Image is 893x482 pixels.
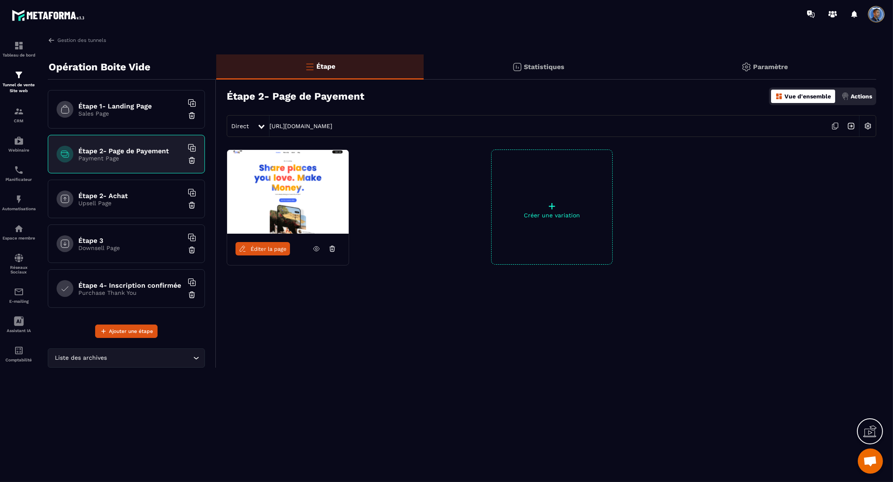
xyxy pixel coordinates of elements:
[109,353,191,363] input: Search for option
[188,246,196,254] img: trash
[78,102,183,110] h6: Étape 1- Landing Page
[48,36,106,44] a: Gestion des tunnels
[227,90,364,102] h3: Étape 2- Page de Payement
[188,111,196,120] img: trash
[78,192,183,200] h6: Étape 2- Achat
[2,148,36,152] p: Webinaire
[14,136,24,146] img: automations
[2,129,36,159] a: automationsautomationsWebinaire
[524,63,565,71] p: Statistiques
[775,93,783,100] img: dashboard-orange.40269519.svg
[2,159,36,188] a: schedulerschedulerPlanificateur
[858,448,883,474] div: Ouvrir le chat
[188,156,196,165] img: trash
[109,327,153,335] span: Ajouter une étape
[14,106,24,116] img: formation
[753,63,788,71] p: Paramètre
[2,265,36,274] p: Réseaux Sociaux
[188,201,196,209] img: trash
[14,165,24,175] img: scheduler
[12,8,87,23] img: logo
[49,59,150,75] p: Opération Boite Vide
[492,212,612,219] p: Créer une variation
[2,236,36,240] p: Espace membre
[2,281,36,310] a: emailemailE-mailing
[231,123,249,129] span: Direct
[2,64,36,100] a: formationformationTunnel de vente Site web
[2,177,36,182] p: Planificateur
[317,62,336,70] p: Étape
[14,41,24,51] img: formation
[305,62,315,72] img: bars-o.4a397970.svg
[784,93,831,100] p: Vue d'ensemble
[78,147,183,155] h6: Étape 2- Page de Payement
[2,339,36,369] a: accountantaccountantComptabilité
[269,123,332,129] a: [URL][DOMAIN_NAME]
[741,62,751,72] img: setting-gr.5f69749f.svg
[2,358,36,362] p: Comptabilité
[78,289,183,296] p: Purchase Thank You
[14,287,24,297] img: email
[78,110,183,117] p: Sales Page
[2,82,36,94] p: Tunnel de vente Site web
[843,118,859,134] img: arrow-next.bcc2205e.svg
[2,188,36,217] a: automationsautomationsAutomatisations
[14,345,24,356] img: accountant
[860,118,876,134] img: setting-w.858f3a88.svg
[2,328,36,333] p: Assistant IA
[492,200,612,212] p: +
[236,242,290,255] a: Éditer la page
[2,100,36,129] a: formationformationCRM
[2,53,36,57] p: Tableau de bord
[14,70,24,80] img: formation
[14,194,24,204] img: automations
[78,155,183,162] p: Payment Page
[2,310,36,339] a: Assistant IA
[512,62,522,72] img: stats.20deebd0.svg
[2,206,36,211] p: Automatisations
[841,93,849,100] img: actions.d6e523a2.png
[2,119,36,123] p: CRM
[78,200,183,206] p: Upsell Page
[78,237,183,245] h6: Étape 3
[53,353,109,363] span: Liste des archives
[48,348,205,368] div: Search for option
[2,34,36,64] a: formationformationTableau de bord
[2,247,36,281] a: social-networksocial-networkRéseaux Sociaux
[14,253,24,263] img: social-network
[227,150,349,234] img: image
[14,224,24,234] img: automations
[2,299,36,304] p: E-mailing
[95,325,158,338] button: Ajouter une étape
[188,291,196,299] img: trash
[78,245,183,251] p: Downsell Page
[78,281,183,289] h6: Étape 4- Inscription confirmée
[48,36,55,44] img: arrow
[2,217,36,247] a: automationsautomationsEspace membre
[851,93,872,100] p: Actions
[251,246,287,252] span: Éditer la page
